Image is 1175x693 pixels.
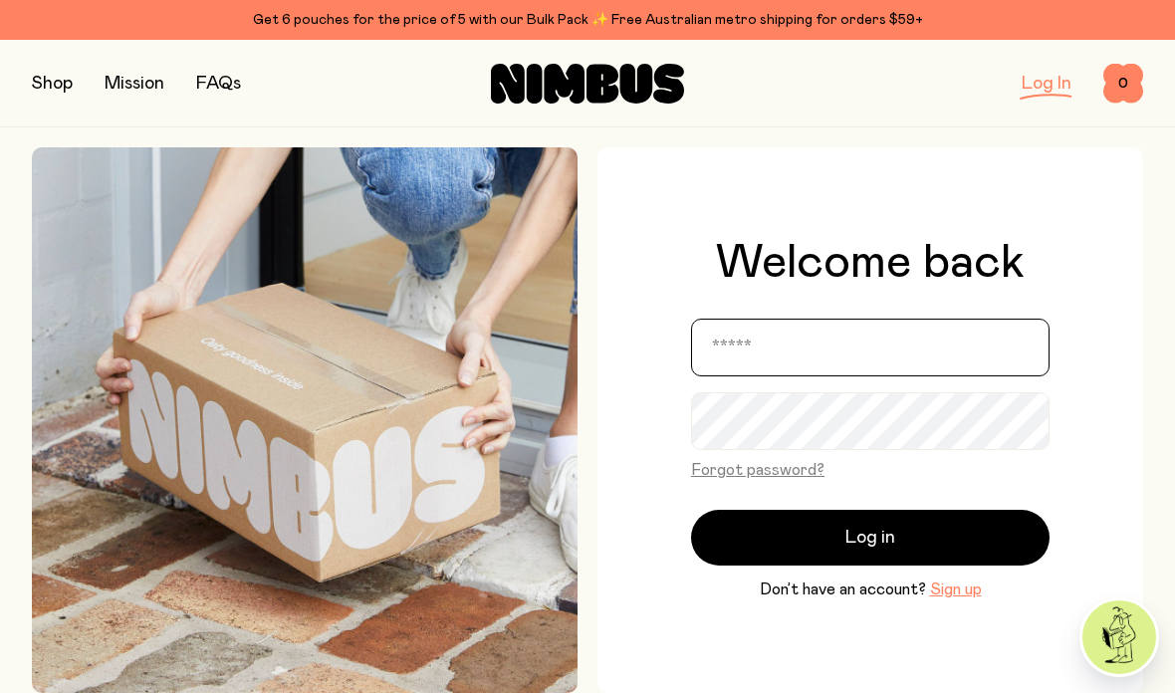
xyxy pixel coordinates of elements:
a: Log In [1022,75,1071,93]
a: FAQs [196,75,241,93]
span: Log in [845,524,895,552]
button: Log in [691,510,1050,566]
img: Picking up Nimbus mailer from doorstep [32,147,578,693]
div: Get 6 pouches for the price of 5 with our Bulk Pack ✨ Free Australian metro shipping for orders $59+ [32,8,1143,32]
a: Mission [105,75,164,93]
span: Don’t have an account? [760,577,926,601]
img: agent [1082,600,1156,674]
h1: Welcome back [716,239,1025,287]
button: Forgot password? [691,458,824,482]
button: Sign up [930,577,982,601]
button: 0 [1103,64,1143,104]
